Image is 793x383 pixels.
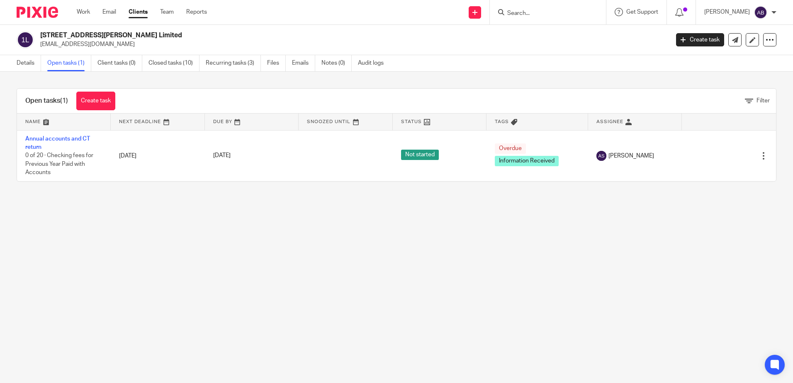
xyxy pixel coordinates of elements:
a: Emails [292,55,315,71]
a: Create task [676,33,724,46]
a: Team [160,8,174,16]
a: Open tasks (1) [47,55,91,71]
a: Details [17,55,41,71]
span: (1) [60,97,68,104]
img: svg%3E [596,151,606,161]
span: Tags [495,119,509,124]
a: Recurring tasks (3) [206,55,261,71]
a: Client tasks (0) [97,55,142,71]
a: Work [77,8,90,16]
a: Email [102,8,116,16]
a: Closed tasks (10) [148,55,199,71]
span: Filter [757,98,770,104]
img: svg%3E [754,6,767,19]
span: Not started [401,150,439,160]
span: Overdue [495,143,526,154]
a: Annual accounts and CT return [25,136,90,150]
span: Snoozed Until [307,119,350,124]
p: [EMAIL_ADDRESS][DOMAIN_NAME] [40,40,664,48]
span: 0 of 20 · Checking fees for Previous Year Paid with Accounts [25,153,93,175]
span: [DATE] [213,153,231,159]
a: Files [267,55,286,71]
span: Get Support [626,9,658,15]
h1: Open tasks [25,97,68,105]
input: Search [506,10,581,17]
a: Audit logs [358,55,390,71]
img: svg%3E [17,31,34,48]
td: [DATE] [111,130,204,181]
span: Information Received [495,156,559,166]
a: Clients [129,8,148,16]
h2: [STREET_ADDRESS][PERSON_NAME] Limited [40,31,539,40]
a: Reports [186,8,207,16]
img: Pixie [17,7,58,18]
span: Status [401,119,422,124]
a: Notes (0) [321,55,352,71]
a: Create task [76,92,115,110]
p: [PERSON_NAME] [704,8,750,16]
span: [PERSON_NAME] [608,152,654,160]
